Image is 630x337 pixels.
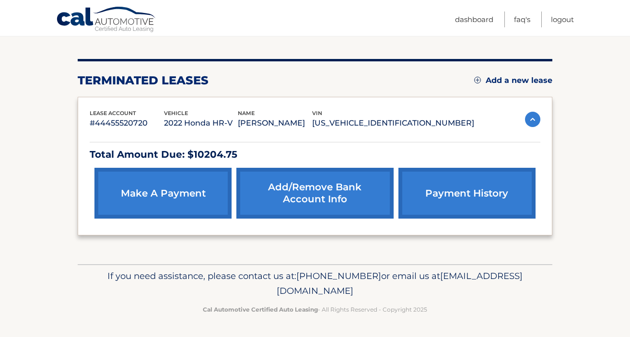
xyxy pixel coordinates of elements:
a: make a payment [94,168,232,219]
span: vehicle [164,110,188,116]
a: FAQ's [514,12,530,27]
a: Add a new lease [474,76,552,85]
img: add.svg [474,77,481,83]
p: [PERSON_NAME] [238,116,312,130]
p: #44455520720 [90,116,164,130]
span: name [238,110,255,116]
a: payment history [398,168,536,219]
a: Dashboard [455,12,493,27]
h2: terminated leases [78,73,209,88]
span: vin [312,110,322,116]
strong: Cal Automotive Certified Auto Leasing [203,306,318,313]
p: [US_VEHICLE_IDENTIFICATION_NUMBER] [312,116,474,130]
p: If you need assistance, please contact us at: or email us at [84,268,546,299]
a: Logout [551,12,574,27]
a: Cal Automotive [56,6,157,34]
span: lease account [90,110,136,116]
p: - All Rights Reserved - Copyright 2025 [84,304,546,314]
p: 2022 Honda HR-V [164,116,238,130]
span: [PHONE_NUMBER] [296,270,381,281]
a: Add/Remove bank account info [236,168,393,219]
img: accordion-active.svg [525,112,540,127]
p: Total Amount Due: $10204.75 [90,146,540,163]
